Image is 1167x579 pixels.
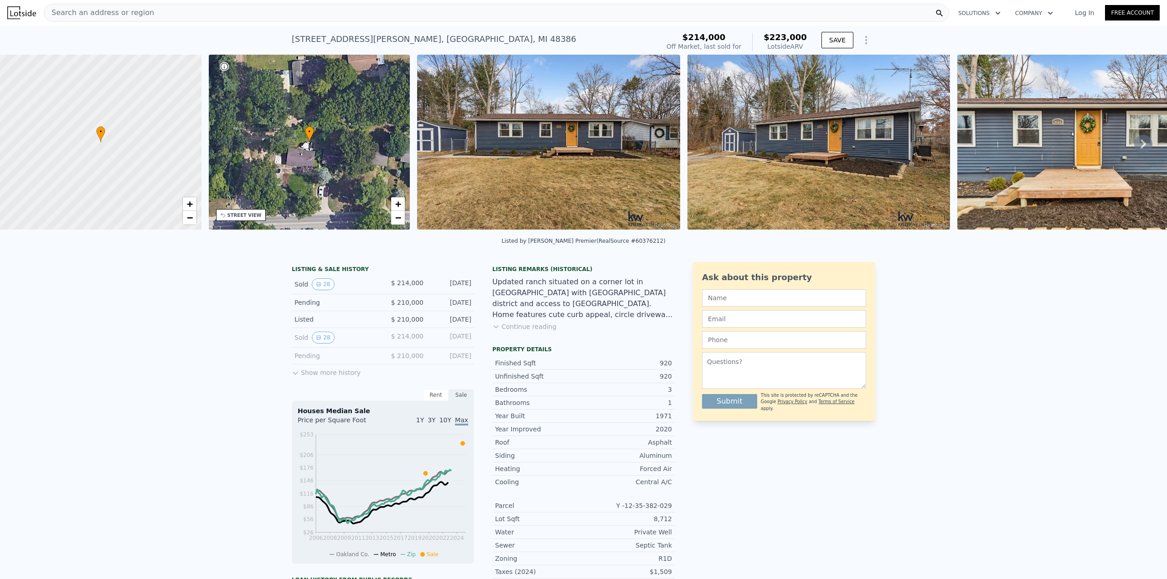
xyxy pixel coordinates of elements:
[391,299,423,306] span: $ 210,000
[7,6,36,19] img: Lotside
[294,351,376,360] div: Pending
[492,322,557,331] button: Continue reading
[495,398,583,407] div: Bathrooms
[455,416,468,425] span: Max
[299,491,314,497] tspan: $116
[501,238,666,244] div: Listed by [PERSON_NAME] Premier (RealSource #60376212)
[292,33,576,46] div: [STREET_ADDRESS][PERSON_NAME] , [GEOGRAPHIC_DATA] , MI 48386
[44,7,154,18] span: Search an address or region
[818,399,854,404] a: Terms of Service
[495,372,583,381] div: Unfinished Sqft
[778,399,807,404] a: Privacy Policy
[583,501,672,510] div: Y -12-35-382-029
[495,567,583,576] div: Taxes (2024)
[583,372,672,381] div: 920
[583,554,672,563] div: R1D
[583,541,672,550] div: Septic Tank
[583,359,672,368] div: 920
[391,333,423,340] span: $ 214,000
[395,212,401,223] span: −
[351,535,366,541] tspan: 2011
[761,392,866,412] div: This site is protected by reCAPTCHA and the Google and apply.
[495,477,583,487] div: Cooling
[495,514,583,523] div: Lot Sqft
[298,406,468,415] div: Houses Median Sale
[583,438,672,447] div: Asphalt
[583,528,672,537] div: Private Well
[495,359,583,368] div: Finished Sqft
[299,431,314,438] tspan: $253
[431,332,471,343] div: [DATE]
[303,529,314,536] tspan: $26
[292,266,474,275] div: LISTING & SALE HISTORY
[422,535,436,541] tspan: 2020
[495,464,583,473] div: Heating
[294,332,376,343] div: Sold
[186,212,192,223] span: −
[337,535,351,541] tspan: 2009
[1105,5,1160,20] a: Free Account
[336,551,369,558] span: Oakland Co.
[312,332,334,343] button: View historical data
[495,451,583,460] div: Siding
[431,351,471,360] div: [DATE]
[423,389,449,401] div: Rent
[492,277,675,320] div: Updated ranch situated on a corner lot in [GEOGRAPHIC_DATA] with [GEOGRAPHIC_DATA] district and a...
[431,278,471,290] div: [DATE]
[492,346,675,353] div: Property details
[495,541,583,550] div: Sewer
[183,197,196,211] a: Zoom in
[583,477,672,487] div: Central A/C
[682,32,726,42] span: $214,000
[408,535,422,541] tspan: 2019
[96,128,105,136] span: •
[186,198,192,210] span: +
[312,278,334,290] button: View historical data
[666,42,741,51] div: Off Market, last sold for
[495,385,583,394] div: Bedrooms
[294,315,376,324] div: Listed
[303,516,314,523] tspan: $56
[583,514,672,523] div: 8,712
[407,551,416,558] span: Zip
[583,398,672,407] div: 1
[380,551,396,558] span: Metro
[416,416,424,424] span: 1Y
[583,464,672,473] div: Forced Air
[764,42,807,51] div: Lotside ARV
[183,211,196,225] a: Zoom out
[395,198,401,210] span: +
[391,352,423,359] span: $ 210,000
[379,535,393,541] tspan: 2015
[227,212,262,219] div: STREET VIEW
[292,364,361,377] button: Show more history
[417,55,680,230] img: Sale: 144250711 Parcel: 57528771
[857,31,875,49] button: Show Options
[294,278,376,290] div: Sold
[428,416,435,424] span: 3Y
[449,389,474,401] div: Sale
[391,279,423,287] span: $ 214,000
[391,197,405,211] a: Zoom in
[309,535,323,541] tspan: 2006
[299,465,314,471] tspan: $176
[702,394,757,409] button: Submit
[583,411,672,420] div: 1971
[431,315,471,324] div: [DATE]
[323,535,337,541] tspan: 2008
[393,535,408,541] tspan: 2017
[436,535,450,541] tspan: 2022
[702,331,866,348] input: Phone
[702,289,866,307] input: Name
[450,535,464,541] tspan: 2024
[391,211,405,225] a: Zoom out
[702,310,866,328] input: Email
[583,385,672,394] div: 3
[495,425,583,434] div: Year Improved
[427,551,439,558] span: Sale
[299,452,314,458] tspan: $206
[583,567,672,576] div: $1,509
[951,5,1008,21] button: Solutions
[305,126,314,142] div: •
[702,271,866,284] div: Ask about this property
